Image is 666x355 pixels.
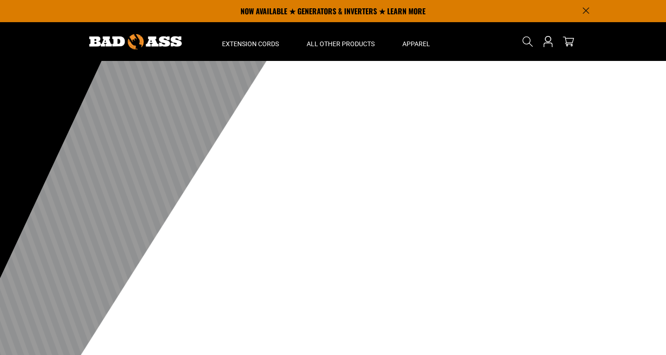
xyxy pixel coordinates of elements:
[402,40,430,48] span: Apparel
[222,40,279,48] span: Extension Cords
[208,22,293,61] summary: Extension Cords
[89,34,182,49] img: Bad Ass Extension Cords
[307,40,375,48] span: All Other Products
[293,22,388,61] summary: All Other Products
[388,22,444,61] summary: Apparel
[520,34,535,49] summary: Search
